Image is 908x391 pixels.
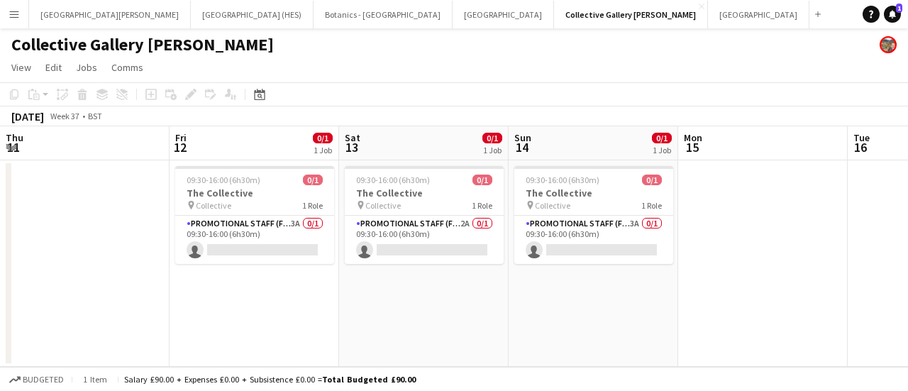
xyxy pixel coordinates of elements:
span: 1 Role [641,200,662,211]
span: 0/1 [652,133,672,143]
span: 15 [682,139,702,155]
span: Thu [6,131,23,144]
span: 0/1 [482,133,502,143]
span: 0/1 [472,175,492,185]
button: Budgeted [7,372,66,387]
app-card-role: Promotional Staff (Fundraiser)2A0/109:30-16:00 (6h30m) [345,216,504,264]
span: 1 item [78,374,112,385]
button: [GEOGRAPHIC_DATA] (HES) [191,1,314,28]
div: 1 Job [483,145,502,155]
span: Total Budgeted £90.00 [322,374,416,385]
button: Botanics - [GEOGRAPHIC_DATA] [314,1,453,28]
span: 13 [343,139,360,155]
a: View [6,58,37,77]
span: Tue [853,131,870,144]
app-card-role: Promotional Staff (Fundraiser)3A0/109:30-16:00 (6h30m) [175,216,334,264]
div: [DATE] [11,109,44,123]
span: Edit [45,61,62,74]
button: [GEOGRAPHIC_DATA][PERSON_NAME] [29,1,191,28]
span: 09:30-16:00 (6h30m) [356,175,430,185]
span: Mon [684,131,702,144]
span: 1 [896,4,902,13]
span: 1 Role [472,200,492,211]
div: 1 Job [314,145,332,155]
app-job-card: 09:30-16:00 (6h30m)0/1The Collective Collective1 RolePromotional Staff (Fundraiser)2A0/109:30-16:... [345,166,504,264]
span: Week 37 [47,111,82,121]
span: 11 [4,139,23,155]
span: Comms [111,61,143,74]
span: Budgeted [23,375,64,385]
span: Fri [175,131,187,144]
span: Collective [535,200,570,211]
button: [GEOGRAPHIC_DATA] [708,1,809,28]
button: Collective Gallery [PERSON_NAME] [554,1,708,28]
span: 14 [512,139,531,155]
span: 0/1 [642,175,662,185]
div: 1 Job [653,145,671,155]
span: 1 Role [302,200,323,211]
h1: Collective Gallery [PERSON_NAME] [11,34,274,55]
span: View [11,61,31,74]
div: BST [88,111,102,121]
span: Collective [196,200,231,211]
app-job-card: 09:30-16:00 (6h30m)0/1The Collective Collective1 RolePromotional Staff (Fundraiser)3A0/109:30-16:... [514,166,673,264]
span: 12 [173,139,187,155]
div: Salary £90.00 + Expenses £0.00 + Subsistence £0.00 = [124,374,416,385]
a: 1 [884,6,901,23]
app-job-card: 09:30-16:00 (6h30m)0/1The Collective Collective1 RolePromotional Staff (Fundraiser)3A0/109:30-16:... [175,166,334,264]
h3: The Collective [175,187,334,199]
app-card-role: Promotional Staff (Fundraiser)3A0/109:30-16:00 (6h30m) [514,216,673,264]
h3: The Collective [345,187,504,199]
a: Edit [40,58,67,77]
span: 09:30-16:00 (6h30m) [187,175,260,185]
span: 09:30-16:00 (6h30m) [526,175,599,185]
a: Comms [106,58,149,77]
span: Jobs [76,61,97,74]
span: Sun [514,131,531,144]
span: 0/1 [303,175,323,185]
span: Sat [345,131,360,144]
button: [GEOGRAPHIC_DATA] [453,1,554,28]
span: Collective [365,200,401,211]
h3: The Collective [514,187,673,199]
app-user-avatar: Alyce Paton [880,36,897,53]
span: 0/1 [313,133,333,143]
a: Jobs [70,58,103,77]
span: 16 [851,139,870,155]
